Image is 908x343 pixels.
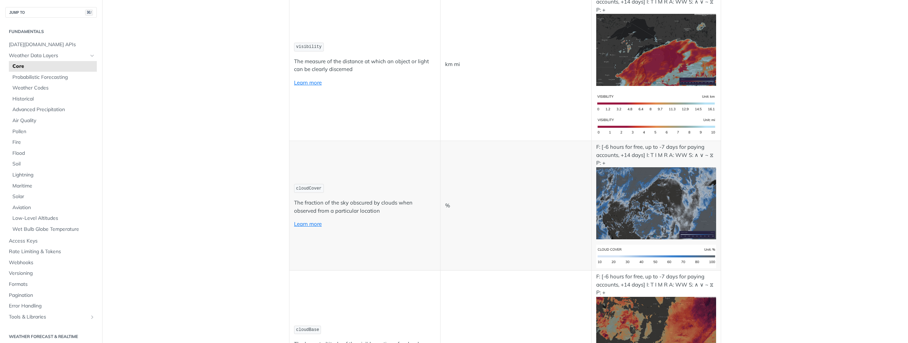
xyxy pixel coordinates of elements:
span: cloudCover [296,186,322,191]
a: Webhooks [5,257,97,268]
span: Pagination [9,292,95,299]
a: Formats [5,279,97,290]
a: Maritime [9,181,97,191]
span: Pollen [12,128,95,135]
a: Air Quality [9,115,97,126]
a: Access Keys [5,236,97,246]
span: Expand image [596,252,716,259]
a: Weather Codes [9,83,97,93]
p: % [445,202,587,210]
button: Show subpages for Tools & Libraries [89,314,95,320]
a: Lightning [9,170,97,180]
span: Webhooks [9,259,95,266]
a: Learn more [294,220,322,227]
span: Expand image [596,123,716,130]
a: Aviation [9,202,97,213]
button: Hide subpages for Weather Data Layers [89,53,95,59]
a: Learn more [294,79,322,86]
span: Fire [12,139,95,146]
span: Maritime [12,183,95,190]
a: Tools & LibrariesShow subpages for Tools & Libraries [5,312,97,322]
span: Low-Level Altitudes [12,215,95,222]
a: Soil [9,159,97,169]
span: Probabilistic Forecasting [12,74,95,81]
a: Versioning [5,268,97,279]
a: Weather Data LayersHide subpages for Weather Data Layers [5,50,97,61]
span: cloudBase [296,327,319,332]
a: Probabilistic Forecasting [9,72,97,83]
span: Flood [12,150,95,157]
span: Advanced Precipitation [12,106,95,113]
p: km mi [445,60,587,69]
a: Error Handling [5,301,97,311]
span: Rate Limiting & Tokens [9,248,95,255]
span: Air Quality [12,117,95,124]
span: Soil [12,160,95,168]
span: Tools & Libraries [9,314,88,321]
a: Rate Limiting & Tokens [5,246,97,257]
p: The measure of the distance at which an object or light can be clearly discerned [294,58,436,73]
a: Flood [9,148,97,159]
p: The fraction of the sky obscured by clouds when observed from a particular location [294,199,436,215]
a: Historical [9,94,97,104]
span: Expand image [596,199,716,206]
span: Formats [9,281,95,288]
span: Core [12,63,95,70]
a: Wet Bulb Globe Temperature [9,224,97,235]
h2: Weather Forecast & realtime [5,333,97,340]
span: [DATE][DOMAIN_NAME] APIs [9,41,95,48]
span: Weather Codes [12,85,95,92]
span: Wet Bulb Globe Temperature [12,226,95,233]
span: Expand image [596,329,716,336]
h2: Fundamentals [5,28,97,35]
span: ⌘/ [85,10,93,16]
a: Fire [9,137,97,148]
span: Weather Data Layers [9,52,88,59]
span: Lightning [12,171,95,179]
a: Solar [9,191,97,202]
span: Versioning [9,270,95,277]
span: Expand image [596,99,716,106]
a: Pollen [9,126,97,137]
span: Expand image [596,46,716,53]
p: F: [-6 hours for free, up to -7 days for paying accounts, +14 days] I: T I M R A: WW S: ∧ ∨ ~ ⧖ P: + [596,143,716,239]
button: JUMP TO⌘/ [5,7,97,18]
a: Low-Level Altitudes [9,213,97,224]
a: [DATE][DOMAIN_NAME] APIs [5,39,97,50]
a: Pagination [5,290,97,301]
span: Error Handling [9,303,95,310]
span: Aviation [12,204,95,211]
a: Core [9,61,97,72]
span: visibility [296,44,322,49]
span: Historical [12,96,95,103]
span: Solar [12,193,95,200]
span: Access Keys [9,238,95,245]
a: Advanced Precipitation [9,104,97,115]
